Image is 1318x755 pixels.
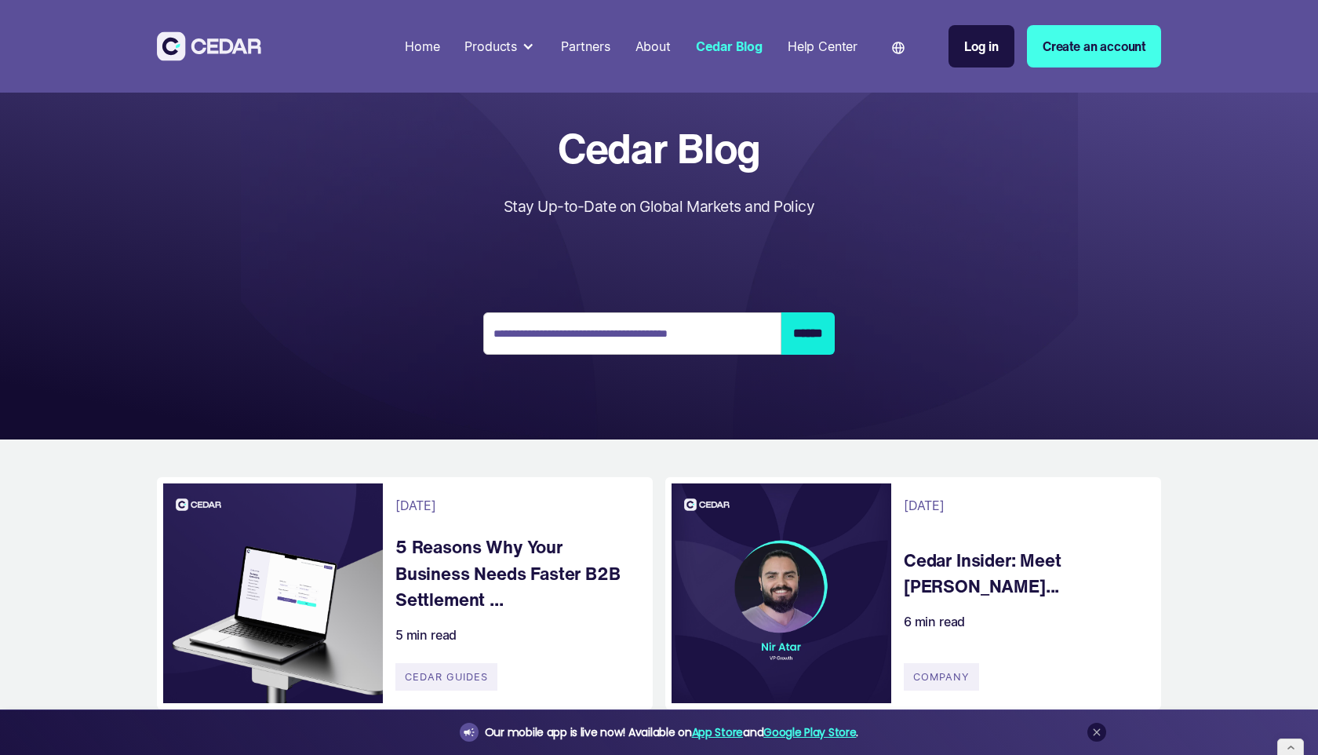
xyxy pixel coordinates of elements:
div: Help Center [788,37,857,56]
a: Partners [555,29,617,64]
div: Home [405,37,439,56]
div: [DATE] [904,496,945,515]
a: Home [399,29,446,64]
a: Cedar Blog [690,29,769,64]
a: 5 Reasons Why Your Business Needs Faster B2B Settlement ... [395,534,637,613]
a: Google Play Store [763,724,856,740]
div: Cedar Blog [696,37,763,56]
div: Partners [561,37,610,56]
div: company [904,663,979,691]
a: Cedar Insider: Meet [PERSON_NAME]... [904,547,1145,600]
div: Our mobile app is live now! Available on and . [485,723,858,742]
div: [DATE] [395,496,436,515]
a: Log in [948,25,1014,67]
span: Stay Up-to-Date on Global Markets and Policy [504,197,814,216]
span: Cedar Blog [504,126,814,170]
img: announcement [463,726,475,739]
div: About [635,37,671,56]
a: About [629,29,677,64]
div: Products [464,37,517,56]
a: Help Center [781,29,864,64]
a: App Store [692,724,743,740]
div: Products [458,31,542,62]
div: Log in [964,37,999,56]
div: 5 min read [395,626,457,644]
div: 6 min read [904,612,965,631]
a: Create an account [1027,25,1161,67]
div: Cedar Guides [395,663,497,691]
